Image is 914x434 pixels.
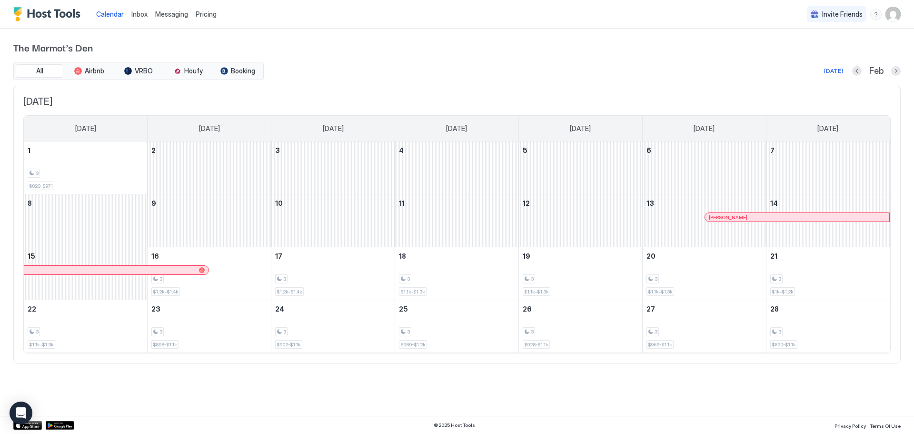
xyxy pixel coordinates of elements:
[770,252,777,260] span: 21
[531,329,534,335] span: 3
[13,421,42,430] a: App Store
[277,289,302,295] span: $1.2k-$1.4k
[199,124,220,133] span: [DATE]
[870,420,901,430] a: Terms Of Use
[155,9,188,19] a: Messaging
[808,116,848,141] a: Saturday
[151,146,156,154] span: 2
[271,141,395,194] td: February 3, 2026
[891,66,901,76] button: Next month
[271,247,395,300] td: February 17, 2026
[655,329,657,335] span: 3
[643,247,766,265] a: February 20, 2026
[214,64,261,78] button: Booking
[24,141,148,194] td: February 1, 2026
[65,64,113,78] button: Airbnb
[29,183,53,189] span: $823-$971
[271,194,395,212] a: February 10, 2026
[399,305,408,313] span: 25
[570,124,591,133] span: [DATE]
[148,247,271,265] a: February 16, 2026
[694,124,715,133] span: [DATE]
[153,289,179,295] span: $1.2k-$1.4k
[518,247,642,300] td: February 19, 2026
[399,199,405,207] span: 11
[36,67,43,75] span: All
[148,194,271,247] td: February 9, 2026
[395,141,518,159] a: February 4, 2026
[709,214,885,221] div: [PERSON_NAME]
[184,67,203,75] span: Houfy
[148,194,271,212] a: February 9, 2026
[642,247,766,300] td: February 20, 2026
[231,67,255,75] span: Booking
[10,402,32,424] div: Open Intercom Messenger
[766,247,890,265] a: February 21, 2026
[24,300,147,318] a: February 22, 2026
[131,10,148,18] span: Inbox
[271,300,395,318] a: February 24, 2026
[153,342,177,348] span: $898-$1.1k
[519,247,642,265] a: February 19, 2026
[271,300,395,353] td: February 24, 2026
[770,146,775,154] span: 7
[519,141,642,159] a: February 5, 2026
[151,305,160,313] span: 23
[518,194,642,247] td: February 12, 2026
[646,252,656,260] span: 20
[96,9,124,19] a: Calendar
[823,65,844,77] button: [DATE]
[399,252,406,260] span: 18
[766,247,890,300] td: February 21, 2026
[115,64,162,78] button: VRBO
[646,146,651,154] span: 6
[28,252,35,260] span: 15
[395,194,519,247] td: February 11, 2026
[642,141,766,194] td: February 6, 2026
[151,252,159,260] span: 16
[36,329,39,335] span: 3
[148,300,271,318] a: February 23, 2026
[29,342,54,348] span: $1.1k-$1.3k
[36,170,39,176] span: 3
[75,124,96,133] span: [DATE]
[13,62,264,80] div: tab-group
[518,300,642,353] td: February 26, 2026
[523,305,532,313] span: 26
[869,66,884,77] span: Feb
[646,199,654,207] span: 13
[46,421,74,430] a: Google Play Store
[770,199,778,207] span: 14
[560,116,600,141] a: Thursday
[155,10,188,18] span: Messaging
[148,141,271,159] a: February 2, 2026
[13,7,85,21] div: Host Tools Logo
[131,9,148,19] a: Inbox
[531,276,534,282] span: 3
[519,194,642,212] a: February 12, 2026
[885,7,901,22] div: User profile
[159,276,162,282] span: 3
[196,10,217,19] span: Pricing
[524,289,549,295] span: $1.1k-$1.3k
[822,10,863,19] span: Invite Friends
[148,141,271,194] td: February 2, 2026
[778,329,781,335] span: 3
[684,116,724,141] a: Friday
[852,66,862,76] button: Previous month
[400,289,425,295] span: $1.1k-$1.3k
[870,9,882,20] div: menu
[28,305,36,313] span: 22
[446,124,467,133] span: [DATE]
[655,276,657,282] span: 3
[835,420,866,430] a: Privacy Policy
[434,422,475,428] span: © 2025 Host Tools
[407,276,410,282] span: 3
[24,141,147,159] a: February 1, 2026
[523,146,527,154] span: 5
[523,199,530,207] span: 12
[275,199,283,207] span: 10
[766,194,890,212] a: February 14, 2026
[85,67,104,75] span: Airbnb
